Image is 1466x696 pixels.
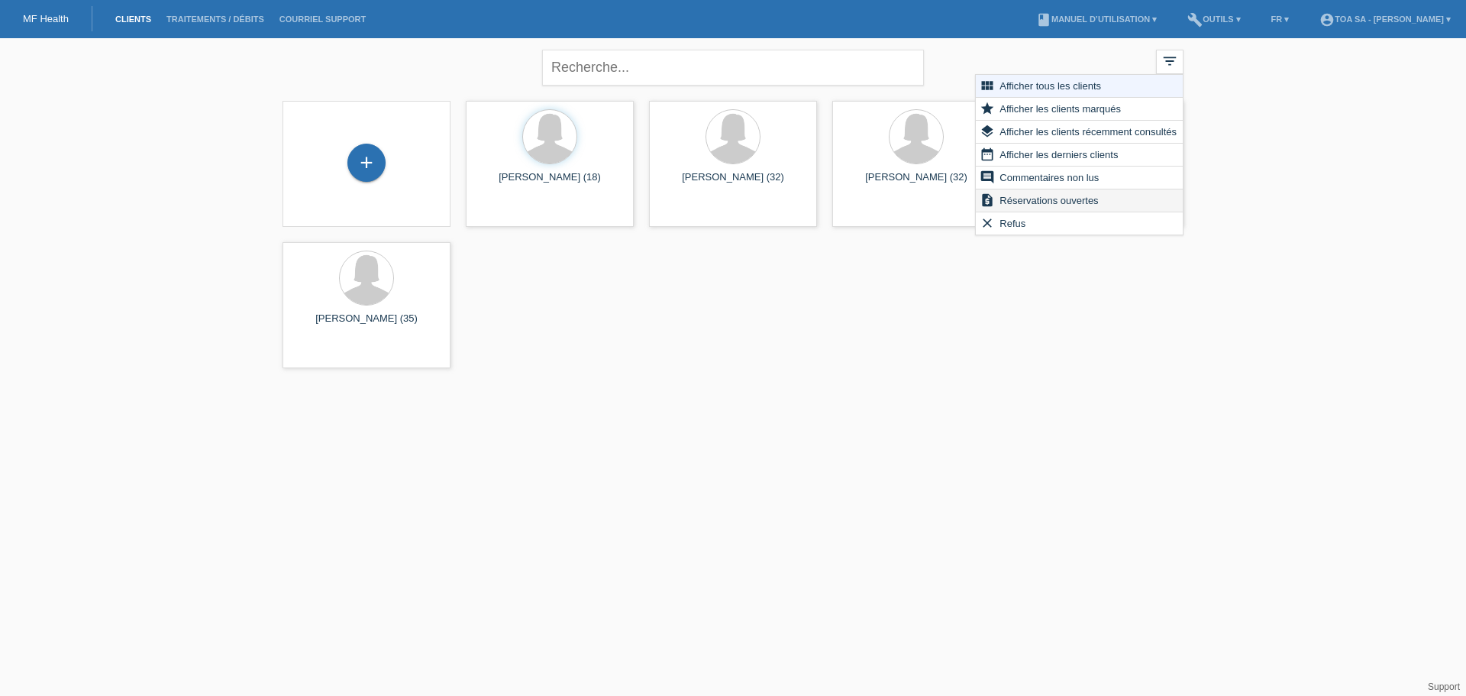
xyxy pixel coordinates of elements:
[997,168,1101,186] span: Commentaires non lus
[997,76,1103,95] span: Afficher tous les clients
[844,171,988,196] div: [PERSON_NAME] (32)
[1428,681,1460,692] a: Support
[1187,12,1203,28] i: build
[980,147,995,162] i: date_range
[980,78,995,93] i: view_module
[542,50,924,86] input: Recherche...
[272,15,373,24] a: Courriel Support
[23,13,69,24] a: MF Health
[1028,15,1164,24] a: bookManuel d’utilisation ▾
[997,191,1100,209] span: Réservations ouvertes
[159,15,272,24] a: Traitements / débits
[295,312,438,337] div: [PERSON_NAME] (35)
[1161,53,1178,70] i: filter_list
[997,145,1120,163] span: Afficher les derniers clients
[1264,15,1297,24] a: FR ▾
[980,215,995,231] i: clear
[1180,15,1248,24] a: buildOutils ▾
[1036,12,1051,28] i: book
[997,214,1028,232] span: Refus
[661,171,805,196] div: [PERSON_NAME] (32)
[997,122,1179,141] span: Afficher les clients récemment consultés
[980,124,995,139] i: layers
[1319,12,1335,28] i: account_circle
[980,101,995,116] i: star
[997,99,1123,118] span: Afficher les clients marqués
[980,170,995,185] i: comment
[348,150,385,176] div: Enregistrer le client
[108,15,159,24] a: Clients
[980,193,995,208] i: request_quote
[478,171,622,196] div: [PERSON_NAME] (18)
[1312,15,1458,24] a: account_circleTOA SA - [PERSON_NAME] ▾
